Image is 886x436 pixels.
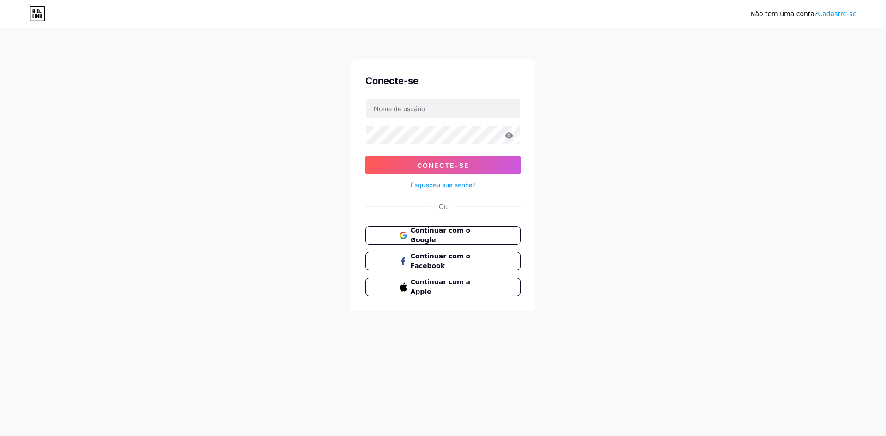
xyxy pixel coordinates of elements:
font: Continuar com a Apple [411,278,470,295]
font: Não tem uma conta? [750,10,818,18]
button: Conecte-se [365,156,521,174]
font: Continuar com o Google [411,227,471,244]
font: Esqueceu sua senha? [411,181,476,189]
font: Conecte-se [417,161,469,169]
font: Conecte-se [365,75,419,86]
a: Esqueceu sua senha? [411,180,476,190]
input: Nome de usuário [366,99,520,118]
button: Continuar com o Google [365,226,521,245]
font: Continuar com o Facebook [411,252,471,269]
button: Continuar com a Apple [365,278,521,296]
font: Ou [439,203,448,210]
button: Continuar com o Facebook [365,252,521,270]
a: Cadastre-se [818,10,856,18]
